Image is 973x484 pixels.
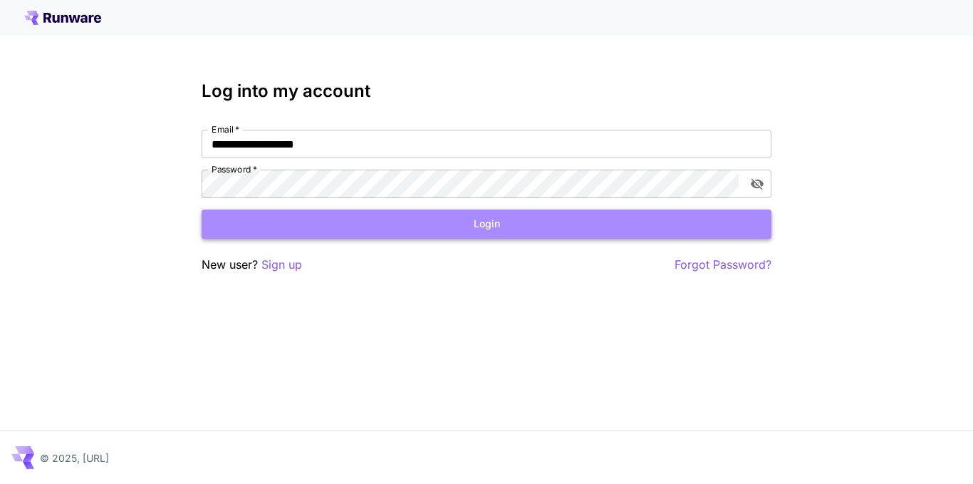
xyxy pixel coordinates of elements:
[744,171,770,197] button: toggle password visibility
[212,163,257,175] label: Password
[261,256,302,274] button: Sign up
[202,210,771,239] button: Login
[675,256,771,274] button: Forgot Password?
[40,450,109,465] p: © 2025, [URL]
[202,256,302,274] p: New user?
[212,123,239,135] label: Email
[202,81,771,101] h3: Log into my account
